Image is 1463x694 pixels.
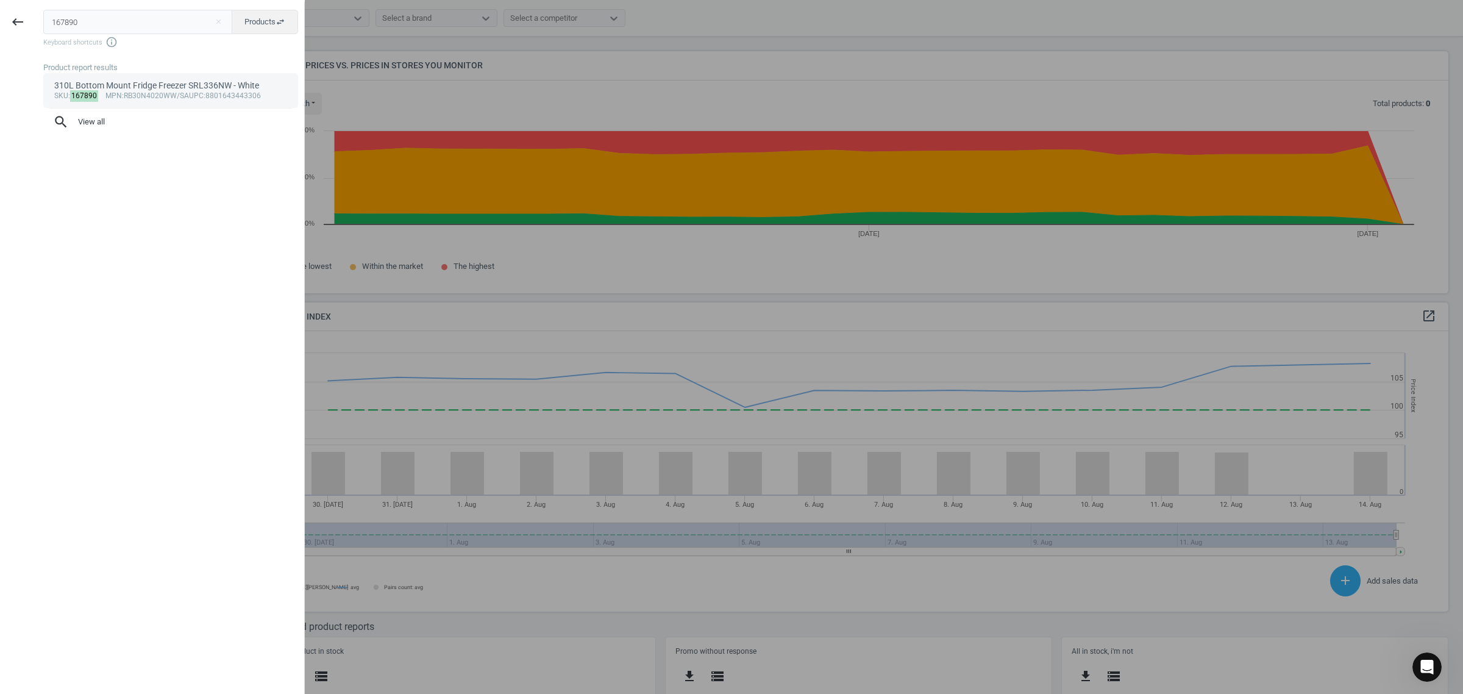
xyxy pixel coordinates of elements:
[53,114,288,130] span: View all
[43,10,233,34] input: Enter the SKU or product name
[105,91,122,100] span: mpn
[43,109,298,135] button: searchView all
[232,10,298,34] button: Productsswap_horiz
[244,16,285,27] span: Products
[1412,653,1442,682] iframe: Intercom live chat
[43,62,304,73] div: Product report results
[4,8,32,37] button: keyboard_backspace
[189,91,204,100] span: upc
[209,16,227,27] button: Close
[53,114,69,130] i: search
[54,80,288,91] div: 310L Bottom Mount Fridge Freezer SRL336NW - White
[70,90,99,102] mark: 167890
[105,36,118,48] i: info_outline
[43,36,298,48] span: Keyboard shortcuts
[10,15,25,29] i: keyboard_backspace
[276,17,285,27] i: swap_horiz
[54,91,68,100] span: sku
[54,91,288,101] div: : :RB30N4020WW/SA :8801643443306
